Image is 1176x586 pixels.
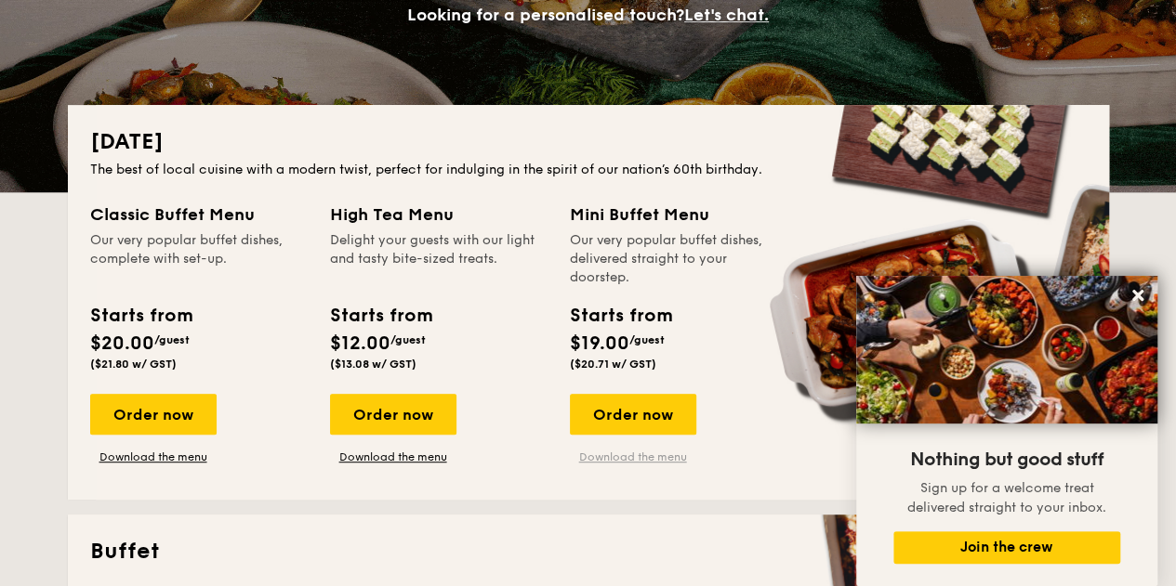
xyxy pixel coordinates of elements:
div: Our very popular buffet dishes, delivered straight to your doorstep. [570,231,787,287]
h2: [DATE] [90,127,1087,157]
div: Classic Buffet Menu [90,202,308,228]
span: /guest [629,333,665,346]
div: Starts from [330,302,431,330]
div: Mini Buffet Menu [570,202,787,228]
span: Nothing but good stuff [910,449,1103,471]
div: Our very popular buffet dishes, complete with set-up. [90,231,308,287]
span: Looking for a personalised touch? [407,5,684,25]
span: Let's chat. [684,5,769,25]
div: Order now [90,394,217,435]
span: ($21.80 w/ GST) [90,358,177,371]
div: High Tea Menu [330,202,548,228]
div: Delight your guests with our light and tasty bite-sized treats. [330,231,548,287]
span: /guest [390,333,426,346]
span: $19.00 [570,332,629,355]
span: ($13.08 w/ GST) [330,358,416,371]
span: $20.00 [90,332,154,355]
a: Download the menu [570,449,696,464]
div: Order now [330,394,456,435]
button: Join the crew [893,531,1120,564]
div: Starts from [570,302,671,330]
img: DSC07876-Edit02-Large.jpeg [856,276,1157,423]
h2: Buffet [90,537,1087,566]
div: Order now [570,394,696,435]
button: Close [1123,280,1153,310]
span: Sign up for a welcome treat delivered straight to your inbox. [907,480,1106,515]
span: /guest [154,333,190,346]
a: Download the menu [90,449,217,464]
div: The best of local cuisine with a modern twist, perfect for indulging in the spirit of our nation’... [90,161,1087,179]
div: Starts from [90,302,192,330]
span: ($20.71 w/ GST) [570,358,656,371]
a: Download the menu [330,449,456,464]
span: $12.00 [330,332,390,355]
